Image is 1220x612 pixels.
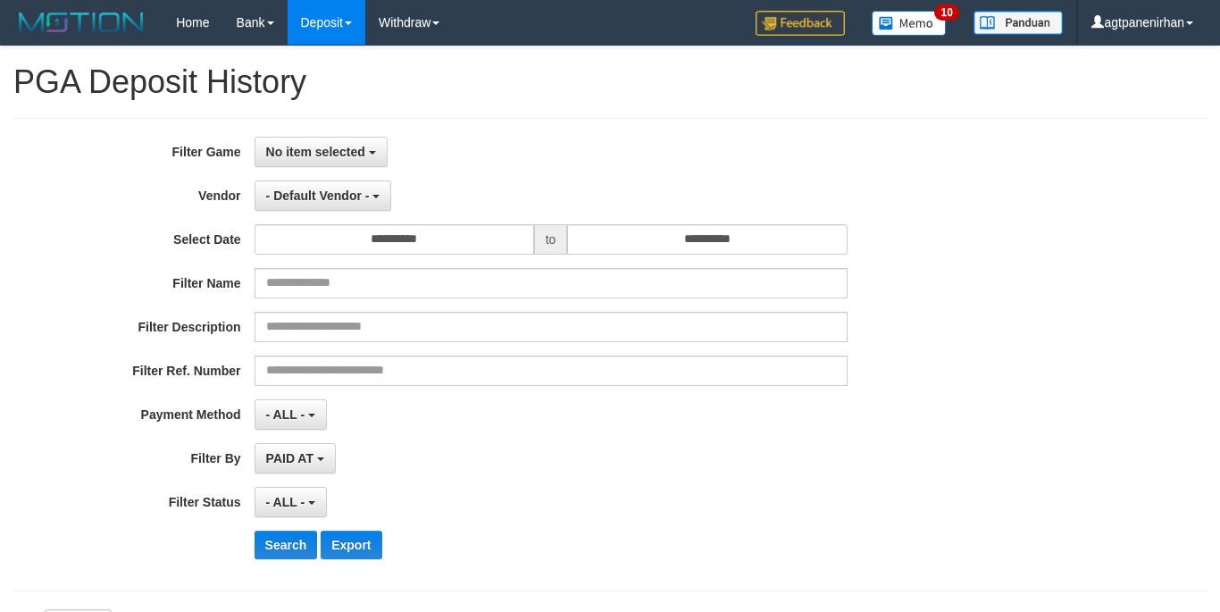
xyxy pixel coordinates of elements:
[255,443,336,474] button: PAID AT
[973,11,1063,35] img: panduan.png
[255,531,318,559] button: Search
[255,137,388,167] button: No item selected
[266,495,305,509] span: - ALL -
[321,531,381,559] button: Export
[266,407,305,422] span: - ALL -
[13,64,1207,100] h1: PGA Deposit History
[266,145,365,159] span: No item selected
[13,9,149,36] img: MOTION_logo.png
[255,180,392,211] button: - Default Vendor -
[872,11,947,36] img: Button%20Memo.svg
[756,11,845,36] img: Feedback.jpg
[255,487,327,517] button: - ALL -
[534,224,568,255] span: to
[255,399,327,430] button: - ALL -
[266,451,313,465] span: PAID AT
[266,189,370,203] span: - Default Vendor -
[934,4,958,21] span: 10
